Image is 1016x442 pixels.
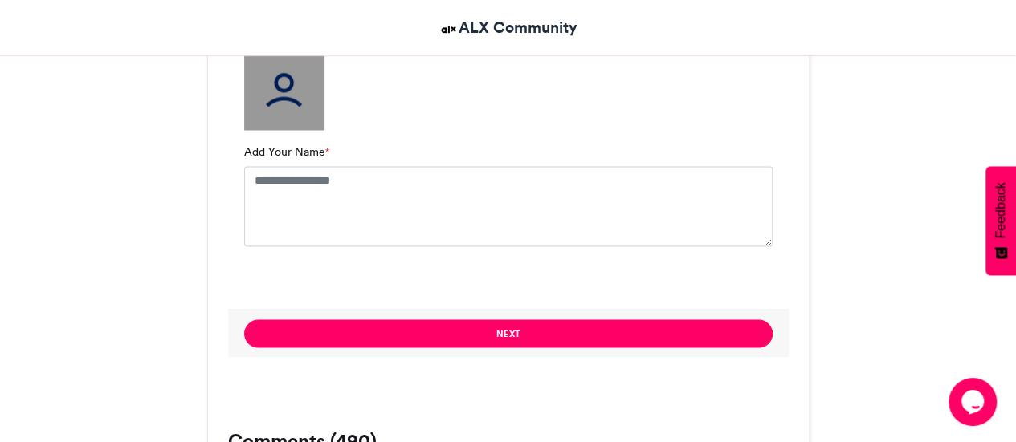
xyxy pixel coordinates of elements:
[244,319,773,347] button: Next
[439,19,459,39] img: ALX Community
[439,16,577,39] a: ALX Community
[949,378,1000,426] iframe: chat widget
[994,182,1008,238] span: Feedback
[244,143,329,160] label: Add Your Name
[985,166,1016,275] button: Feedback - Show survey
[244,50,324,130] img: user_filled.png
